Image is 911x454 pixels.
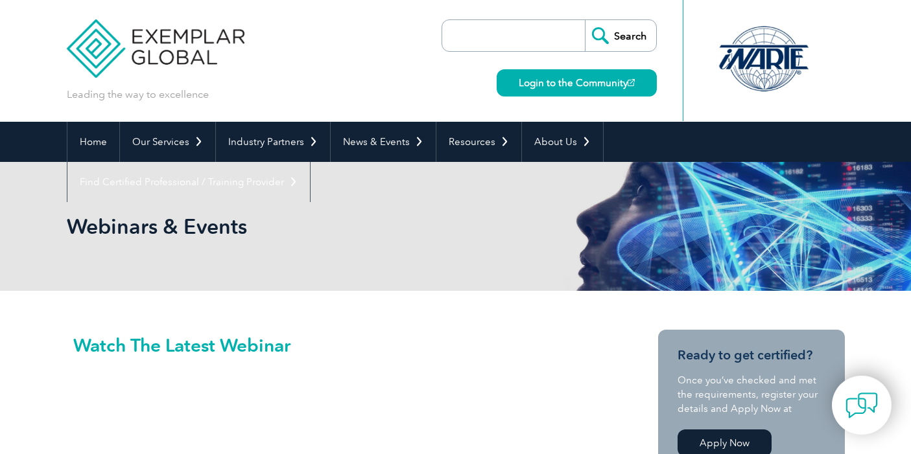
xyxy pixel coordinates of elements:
a: Our Services [120,122,215,162]
img: open_square.png [628,79,635,86]
p: Once you’ve checked and met the requirements, register your details and Apply Now at [678,373,825,416]
img: contact-chat.png [846,389,878,422]
p: Leading the way to excellence [67,87,209,102]
a: News & Events [331,122,436,162]
a: Login to the Community [497,69,657,96]
a: About Us [522,122,603,162]
a: Resources [436,122,521,162]
a: Find Certified Professional / Training Provider [67,162,310,202]
a: Industry Partners [216,122,330,162]
a: Home [67,122,119,162]
h3: Ready to get certified? [678,347,825,363]
h2: Watch The Latest Webinar [73,336,605,354]
h1: Webinars & Events [67,214,565,239]
input: Search [585,20,656,51]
